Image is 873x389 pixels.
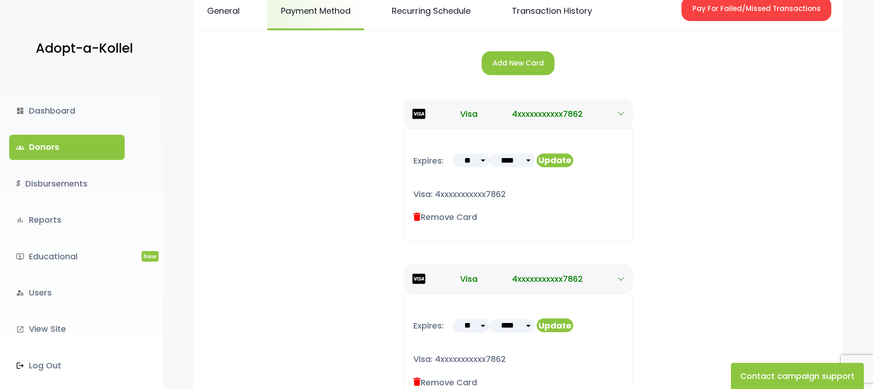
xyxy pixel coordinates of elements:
i: bar_chart [16,216,24,224]
label: Remove Card [413,376,477,389]
a: bar_chartReports [9,208,125,232]
button: Update [537,153,573,167]
a: ondemand_videoEducationalNew [9,244,125,269]
p: Expires: [413,318,444,342]
span: New [142,251,159,262]
button: Contact campaign support [731,363,864,389]
a: Log Out [9,353,125,378]
i: launch [16,325,24,334]
button: Visa 4xxxxxxxxxxx7862 [404,264,633,293]
label: Remove Card [413,211,477,223]
button: Update [537,318,573,332]
a: launchView Site [9,317,125,341]
button: Add New Card [482,51,555,76]
p: Visa: 4xxxxxxxxxxx7862 [413,352,623,367]
i: manage_accounts [16,289,24,297]
i: ondemand_video [16,252,24,261]
a: $Disbursements [9,171,125,196]
span: 4xxxxxxxxxxx7862 [512,108,583,120]
span: Visa [460,108,478,120]
p: Expires: [413,153,444,177]
button: Visa 4xxxxxxxxxxx7862 [404,99,633,128]
a: manage_accountsUsers [9,280,125,305]
p: Visa: 4xxxxxxxxxxx7862 [413,187,623,202]
p: Adopt-a-Kollel [36,37,133,60]
span: 4xxxxxxxxxxx7862 [512,273,583,285]
i: dashboard [16,107,24,115]
span: groups [16,143,24,152]
a: dashboardDashboard [9,99,125,123]
span: Visa [460,273,478,285]
a: Adopt-a-Kollel [31,27,133,71]
i: $ [16,177,21,191]
a: groupsDonors [9,135,125,159]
